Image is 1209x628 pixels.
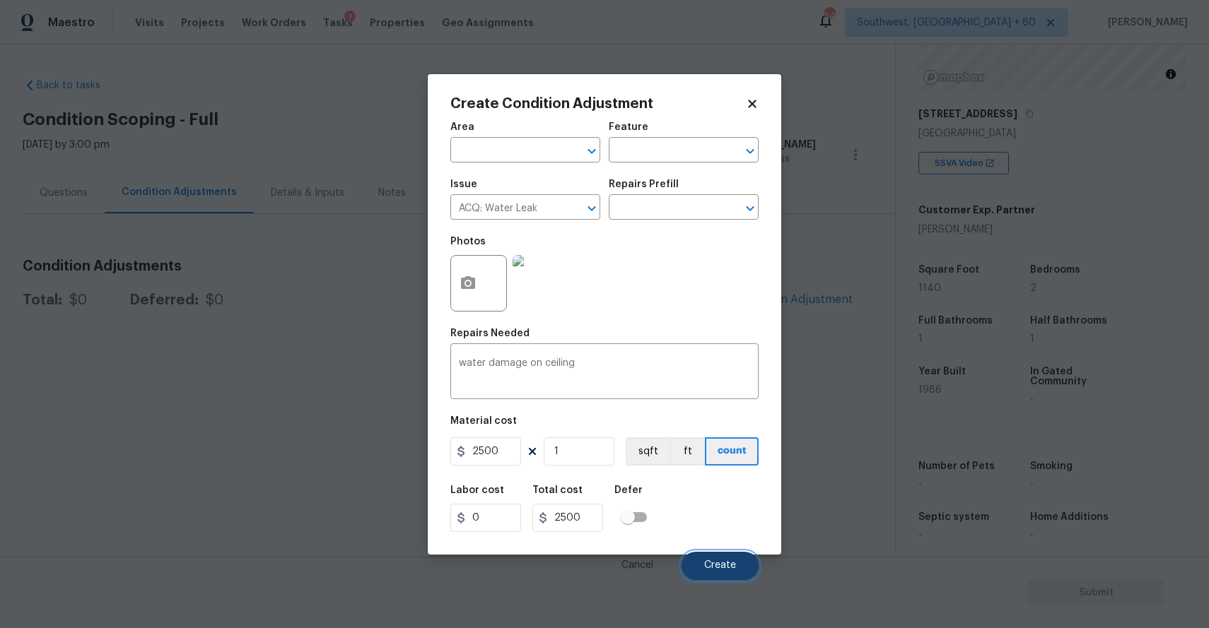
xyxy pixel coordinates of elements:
[614,485,643,495] h5: Defer
[450,485,504,495] h5: Labor cost
[626,437,670,466] button: sqft
[740,141,760,161] button: Open
[621,560,653,571] span: Cancel
[450,416,517,426] h5: Material cost
[450,328,530,338] h5: Repairs Needed
[705,437,759,466] button: count
[582,141,602,161] button: Open
[450,237,486,247] h5: Photos
[682,552,759,580] button: Create
[459,358,750,388] textarea: water damage on ceiling
[450,122,474,132] h5: Area
[704,560,736,571] span: Create
[609,122,648,132] h5: Feature
[609,179,679,189] h5: Repairs Prefill
[582,199,602,218] button: Open
[599,552,676,580] button: Cancel
[532,485,583,495] h5: Total cost
[670,437,705,466] button: ft
[740,199,760,218] button: Open
[450,97,746,111] h2: Create Condition Adjustment
[450,179,477,189] h5: Issue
